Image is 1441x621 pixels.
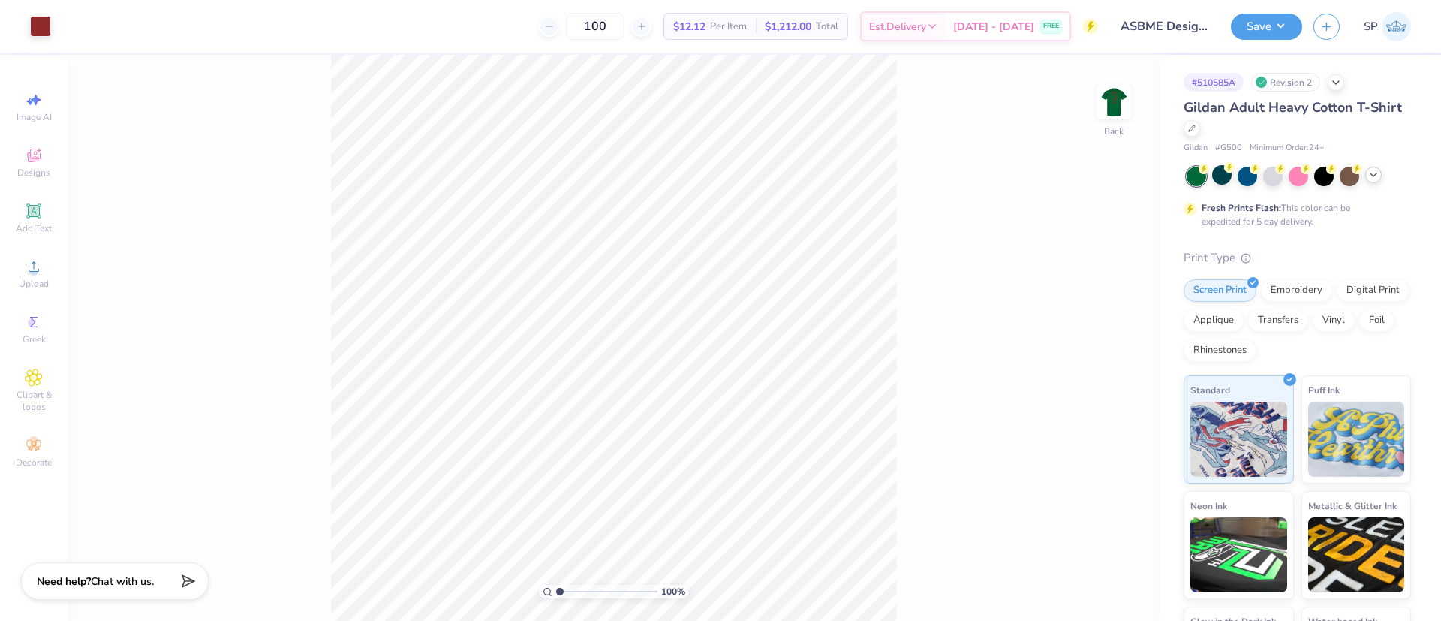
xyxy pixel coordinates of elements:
div: Applique [1184,309,1244,332]
div: This color can be expedited for 5 day delivery. [1202,201,1386,228]
div: Screen Print [1184,279,1256,302]
img: Back [1099,87,1129,117]
img: Neon Ink [1190,517,1287,592]
input: Untitled Design [1109,11,1220,41]
span: FREE [1043,21,1059,32]
span: Designs [17,167,50,179]
span: Standard [1190,382,1230,398]
span: Gildan [1184,142,1208,155]
strong: Fresh Prints Flash: [1202,202,1281,214]
span: Per Item [710,19,747,35]
span: Greek [23,333,46,345]
span: [DATE] - [DATE] [953,19,1034,35]
a: SP [1364,12,1411,41]
img: Shreyas Prashanth [1382,12,1411,41]
span: Clipart & logos [8,389,60,413]
div: Rhinestones [1184,339,1256,362]
div: # 510585A [1184,73,1244,92]
span: Minimum Order: 24 + [1250,142,1325,155]
div: Digital Print [1337,279,1409,302]
span: Neon Ink [1190,498,1227,514]
div: Back [1104,125,1124,138]
div: Transfers [1248,309,1308,332]
div: Foil [1359,309,1394,332]
div: Vinyl [1313,309,1355,332]
span: Chat with us. [91,574,154,589]
span: Upload [19,278,49,290]
span: Est. Delivery [869,19,926,35]
span: 100 % [661,585,685,598]
img: Metallic & Glitter Ink [1308,517,1405,592]
span: Image AI [17,111,52,123]
span: Total [816,19,838,35]
span: # G500 [1215,142,1242,155]
img: Puff Ink [1308,402,1405,477]
strong: Need help? [37,574,91,589]
span: $12.12 [673,19,705,35]
button: Save [1231,14,1302,40]
span: Puff Ink [1308,382,1340,398]
span: $1,212.00 [765,19,811,35]
span: SP [1364,18,1378,35]
span: Add Text [16,222,52,234]
input: – – [566,13,624,40]
div: Embroidery [1261,279,1332,302]
span: Gildan Adult Heavy Cotton T-Shirt [1184,98,1402,116]
div: Revision 2 [1251,73,1320,92]
span: Decorate [16,457,52,469]
span: Metallic & Glitter Ink [1308,498,1397,514]
img: Standard [1190,402,1287,477]
div: Print Type [1184,249,1411,267]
